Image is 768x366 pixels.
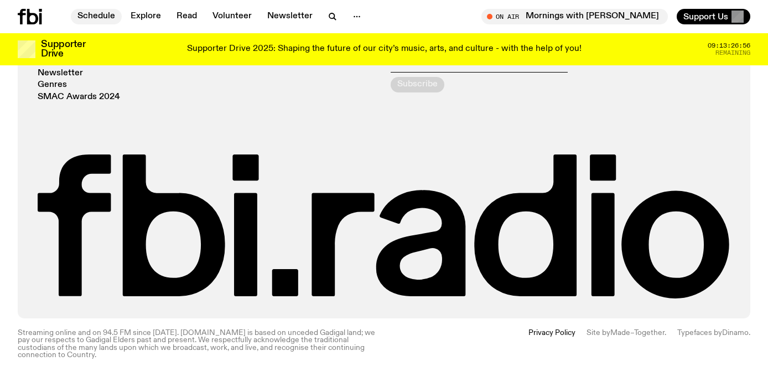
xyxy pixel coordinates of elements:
a: Volunteer [206,9,258,24]
span: Support Us [683,12,728,22]
a: Newsletter [38,69,83,78]
span: Remaining [715,50,750,56]
span: . [665,329,666,337]
a: Dinamo [722,329,749,337]
a: Privacy Policy [528,329,575,359]
span: Site by [587,329,610,337]
a: Schedule [71,9,122,24]
a: Explore [124,9,168,24]
span: . [749,329,750,337]
button: Support Us [677,9,750,24]
button: On AirMornings with [PERSON_NAME] [481,9,668,24]
span: Typefaces by [677,329,722,337]
a: Made–Together [610,329,665,337]
a: Genres [38,81,67,89]
h3: Supporter Drive [41,40,85,59]
p: Streaming online and on 94.5 FM since [DATE]. [DOMAIN_NAME] is based on unceded Gadigal land; we ... [18,329,377,359]
a: Newsletter [261,9,319,24]
a: SMAC Awards 2024 [38,93,120,101]
p: Supporter Drive 2025: Shaping the future of our city’s music, arts, and culture - with the help o... [187,44,582,54]
button: Subscribe [391,77,444,92]
span: 09:13:26:56 [708,43,750,49]
a: Read [170,9,204,24]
